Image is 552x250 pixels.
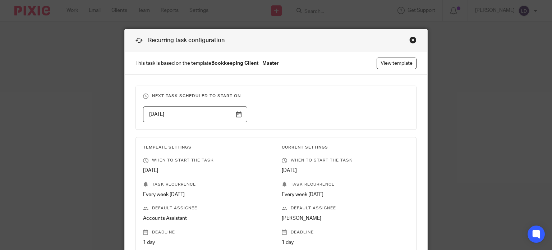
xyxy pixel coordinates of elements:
[143,239,271,246] p: 1 day
[143,205,271,211] p: Default assignee
[377,58,417,69] a: View template
[282,205,409,211] p: Default assignee
[282,191,409,198] p: Every week [DATE]
[143,229,271,235] p: Deadline
[282,167,409,174] p: [DATE]
[143,167,271,174] p: [DATE]
[282,182,409,187] p: Task recurrence
[143,215,271,222] p: Accounts Assistant
[143,145,271,150] h3: Template Settings
[135,60,279,67] span: This task is based on the template
[135,36,225,45] h1: Recurring task configuration
[143,182,271,187] p: Task recurrence
[143,191,271,198] p: Every week [DATE]
[282,239,409,246] p: 1 day
[282,158,409,163] p: When to start the task
[282,145,409,150] h3: Current Settings
[282,229,409,235] p: Deadline
[409,36,417,44] div: Close this dialog window
[143,158,271,163] p: When to start the task
[143,93,409,99] h3: Next task scheduled to start on
[211,61,279,66] strong: Bookkeeping Client - Master
[282,215,409,222] p: [PERSON_NAME]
